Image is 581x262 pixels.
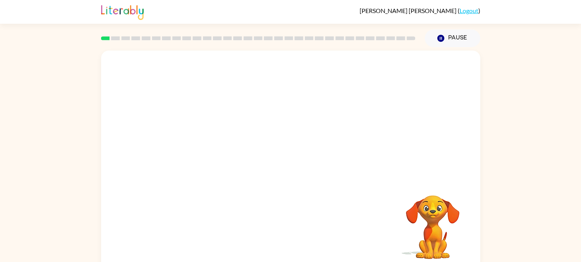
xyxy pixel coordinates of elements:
video: Your browser must support playing .mp4 files to use Literably. Please try using another browser. [394,183,471,260]
button: Pause [425,29,480,47]
a: Logout [460,7,478,14]
img: Literably [101,3,144,20]
div: ( ) [360,7,480,14]
span: [PERSON_NAME] [PERSON_NAME] [360,7,458,14]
